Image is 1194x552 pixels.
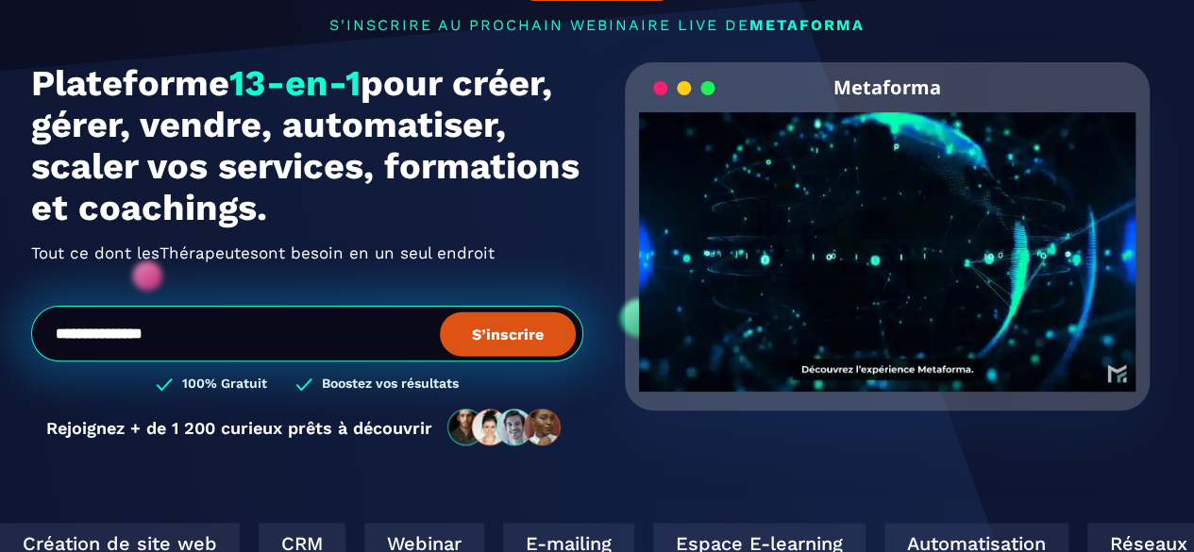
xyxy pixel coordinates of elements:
p: Rejoignez + de 1 200 curieux prêts à découvrir [46,418,432,438]
span: METAFORMA [749,16,865,34]
span: Agences [160,245,226,276]
p: s'inscrire au prochain webinaire live de [31,16,1164,34]
span: Thérapeutes [160,229,259,259]
img: community-people [442,408,568,447]
span: 13-en-1 [229,62,361,104]
img: loading [653,79,715,97]
video: Your browser does not support the video tag. [639,112,1136,360]
h2: Tout ce dont les ont besoin en un seul endroit [31,238,583,268]
img: checked [295,376,312,393]
img: checked [156,376,173,393]
h3: 100% Gratuit [182,376,267,393]
button: S’inscrire [440,311,576,356]
h2: Metaforma [833,62,941,112]
h1: Plateforme pour créer, gérer, vendre, automatiser, scaler vos services, formations et coachings. [31,62,583,228]
h3: Boostez vos résultats [322,376,459,393]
